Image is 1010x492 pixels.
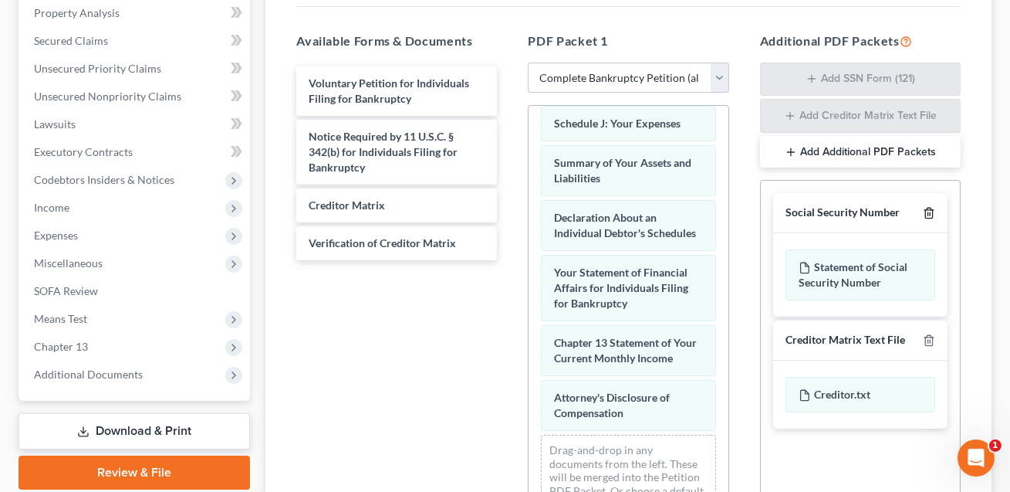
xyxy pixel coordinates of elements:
[554,117,681,130] span: Schedule J: Your Expenses
[785,249,935,300] div: Statement of Social Security Number
[34,284,98,297] span: SOFA Review
[760,32,961,50] h5: Additional PDF Packets
[34,90,181,103] span: Unsecured Nonpriority Claims
[22,277,250,305] a: SOFA Review
[958,439,995,477] iframe: Intercom live chat
[34,256,103,270] span: Miscellaneous
[554,336,697,365] span: Chapter 13 Statement of Your Current Monthly Income
[19,456,250,490] a: Review & File
[34,34,108,47] span: Secured Claims
[309,236,456,249] span: Verification of Creditor Matrix
[554,211,696,239] span: Declaration About an Individual Debtor's Schedules
[34,312,87,325] span: Means Test
[22,138,250,166] a: Executory Contracts
[309,198,385,212] span: Creditor Matrix
[19,413,250,450] a: Download & Print
[34,201,69,214] span: Income
[34,117,76,131] span: Lawsuits
[554,391,670,419] span: Attorney's Disclosure of Compensation
[34,6,120,19] span: Property Analysis
[34,229,78,242] span: Expenses
[760,136,961,168] button: Add Additional PDF Packets
[760,63,961,97] button: Add SSN Form (121)
[528,32,728,50] h5: PDF Packet 1
[34,62,161,75] span: Unsecured Priority Claims
[760,99,961,133] button: Add Creditor Matrix Text File
[309,76,469,105] span: Voluntary Petition for Individuals Filing for Bankruptcy
[554,156,691,185] span: Summary of Your Assets and Liabilities
[22,55,250,83] a: Unsecured Priority Claims
[34,145,133,158] span: Executory Contracts
[989,439,1002,452] span: 1
[785,377,935,412] div: Creditor.txt
[22,110,250,138] a: Lawsuits
[22,27,250,55] a: Secured Claims
[22,83,250,110] a: Unsecured Nonpriority Claims
[34,173,174,186] span: Codebtors Insiders & Notices
[309,130,458,174] span: Notice Required by 11 U.S.C. § 342(b) for Individuals Filing for Bankruptcy
[34,340,88,353] span: Chapter 13
[296,32,497,50] h5: Available Forms & Documents
[785,205,900,220] div: Social Security Number
[785,333,905,348] div: Creditor Matrix Text File
[34,368,143,381] span: Additional Documents
[554,266,688,310] span: Your Statement of Financial Affairs for Individuals Filing for Bankruptcy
